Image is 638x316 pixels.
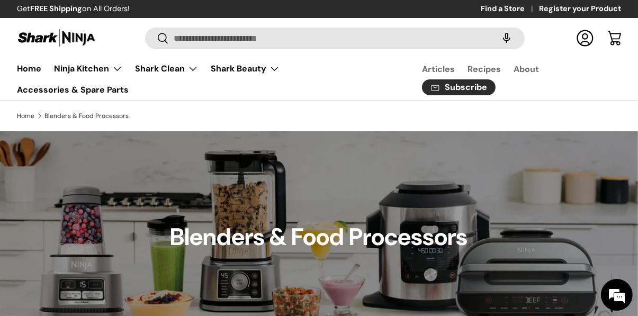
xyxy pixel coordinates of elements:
img: Shark Ninja Philippines [17,28,96,48]
div: Leave a message [55,59,178,73]
a: Find a Store [481,3,539,15]
a: Subscribe [422,79,496,96]
a: Blenders & Food Processors [44,113,129,119]
speech-search-button: Search by voice [490,26,524,50]
span: Subscribe [445,83,487,92]
nav: Breadcrumbs [17,111,621,121]
a: Home [17,58,41,79]
h1: Blenders & Food Processors [170,222,468,252]
summary: Ninja Kitchen [48,58,129,79]
nav: Primary [17,58,397,100]
summary: Shark Beauty [204,58,286,79]
a: Accessories & Spare Parts [17,79,129,100]
textarea: Type your message and click 'Submit' [5,206,202,243]
em: Submit [155,243,192,258]
a: Recipes [468,59,501,79]
a: Articles [422,59,455,79]
a: About [514,59,539,79]
nav: Secondary [397,58,621,100]
a: Home [17,113,34,119]
span: We are offline. Please leave us a message. [22,92,185,199]
div: Minimize live chat window [174,5,199,31]
summary: Shark Clean [129,58,204,79]
a: Register your Product [539,3,621,15]
strong: FREE Shipping [30,4,82,13]
p: Get on All Orders! [17,3,130,15]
